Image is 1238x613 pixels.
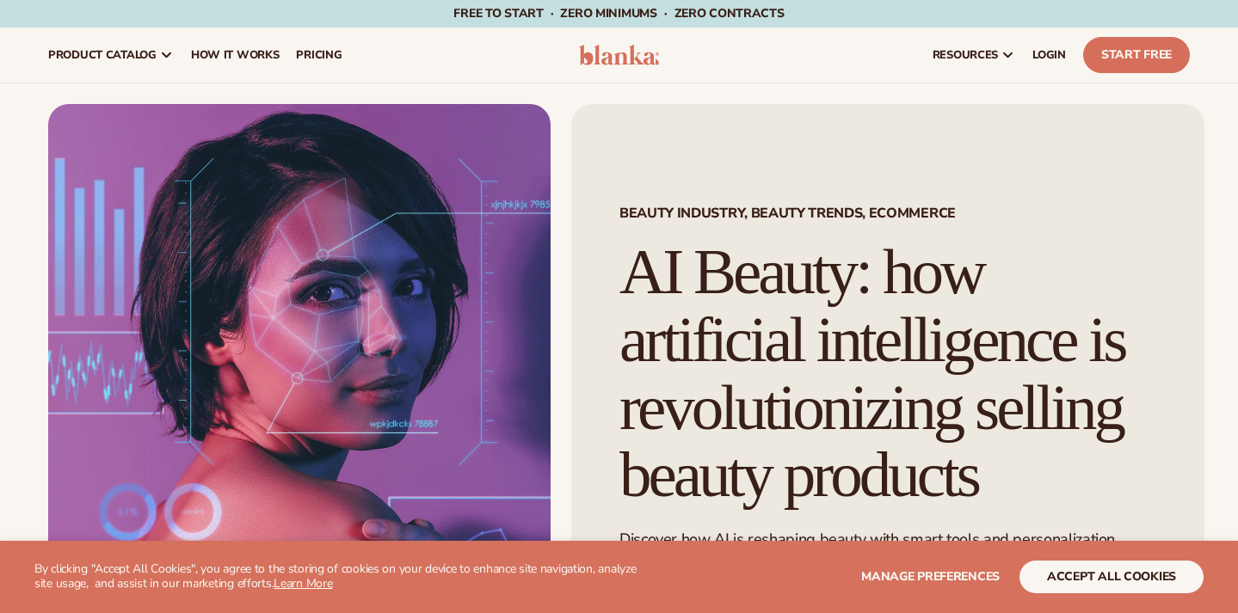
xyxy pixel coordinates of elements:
[34,562,646,592] p: By clicking "Accept All Cookies", you agree to the storing of cookies on your device to enhance s...
[182,28,288,83] a: How It Works
[579,45,660,65] img: logo
[296,48,342,62] span: pricing
[619,530,1156,549] p: Discover how AI is reshaping beauty with smart tools and personalization
[1019,561,1204,593] button: accept all cookies
[619,206,1156,220] span: Beauty Industry, Beauty Trends, Ecommerce
[1024,28,1075,83] a: LOGIN
[48,48,157,62] span: product catalog
[933,48,998,62] span: resources
[453,5,784,21] span: Free to start · ZERO minimums · ZERO contracts
[274,575,332,592] a: Learn More
[861,568,1000,585] span: Manage preferences
[287,28,350,83] a: pricing
[191,48,280,62] span: How It Works
[40,28,182,83] a: product catalog
[1083,37,1190,73] a: Start Free
[619,238,1156,509] h1: AI Beauty: how artificial intelligence is revolutionizing selling beauty products
[861,561,1000,593] button: Manage preferences
[1032,48,1066,62] span: LOGIN
[924,28,1024,83] a: resources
